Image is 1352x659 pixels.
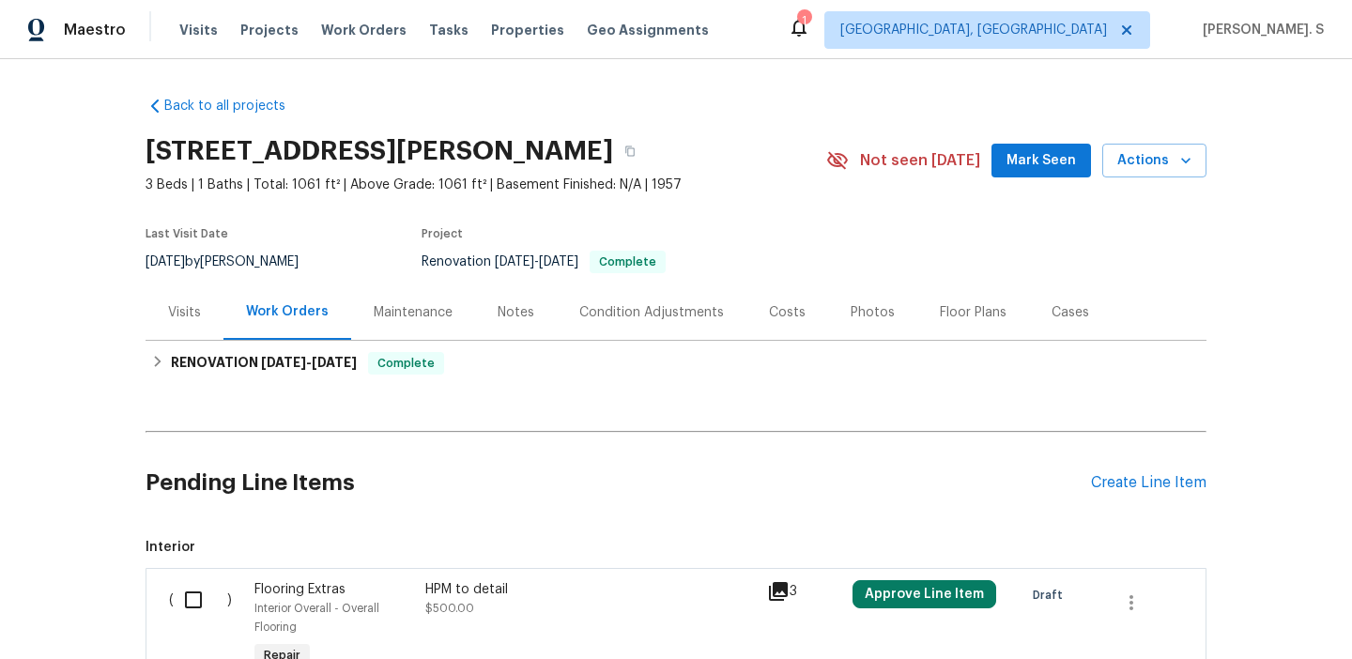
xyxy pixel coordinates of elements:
[374,303,453,322] div: Maintenance
[168,303,201,322] div: Visits
[425,580,756,599] div: HPM to detail
[491,21,564,39] span: Properties
[171,352,357,375] h6: RENOVATION
[613,134,647,168] button: Copy Address
[495,255,534,268] span: [DATE]
[146,228,228,239] span: Last Visit Date
[312,356,357,369] span: [DATE]
[991,144,1091,178] button: Mark Seen
[860,151,980,170] span: Not seen [DATE]
[146,251,321,273] div: by [PERSON_NAME]
[146,97,326,115] a: Back to all projects
[591,256,664,268] span: Complete
[240,21,299,39] span: Projects
[1091,474,1206,492] div: Create Line Item
[767,580,841,603] div: 3
[422,255,666,268] span: Renovation
[840,21,1107,39] span: [GEOGRAPHIC_DATA], [GEOGRAPHIC_DATA]
[146,142,613,161] h2: [STREET_ADDRESS][PERSON_NAME]
[179,21,218,39] span: Visits
[495,255,578,268] span: -
[254,603,379,633] span: Interior Overall - Overall Flooring
[261,356,357,369] span: -
[797,11,810,30] div: 1
[146,176,826,194] span: 3 Beds | 1 Baths | Total: 1061 ft² | Above Grade: 1061 ft² | Basement Finished: N/A | 1957
[422,228,463,239] span: Project
[429,23,469,37] span: Tasks
[498,303,534,322] div: Notes
[146,255,185,268] span: [DATE]
[769,303,806,322] div: Costs
[370,354,442,373] span: Complete
[851,303,895,322] div: Photos
[853,580,996,608] button: Approve Line Item
[1052,303,1089,322] div: Cases
[539,255,578,268] span: [DATE]
[146,341,1206,386] div: RENOVATION [DATE]-[DATE]Complete
[1195,21,1324,39] span: [PERSON_NAME]. S
[1006,149,1076,173] span: Mark Seen
[146,439,1091,527] h2: Pending Line Items
[1033,586,1070,605] span: Draft
[579,303,724,322] div: Condition Adjustments
[425,603,474,614] span: $500.00
[1117,149,1191,173] span: Actions
[64,21,126,39] span: Maestro
[261,356,306,369] span: [DATE]
[1102,144,1206,178] button: Actions
[940,303,1006,322] div: Floor Plans
[587,21,709,39] span: Geo Assignments
[146,538,1206,557] span: Interior
[321,21,407,39] span: Work Orders
[246,302,329,321] div: Work Orders
[254,583,346,596] span: Flooring Extras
